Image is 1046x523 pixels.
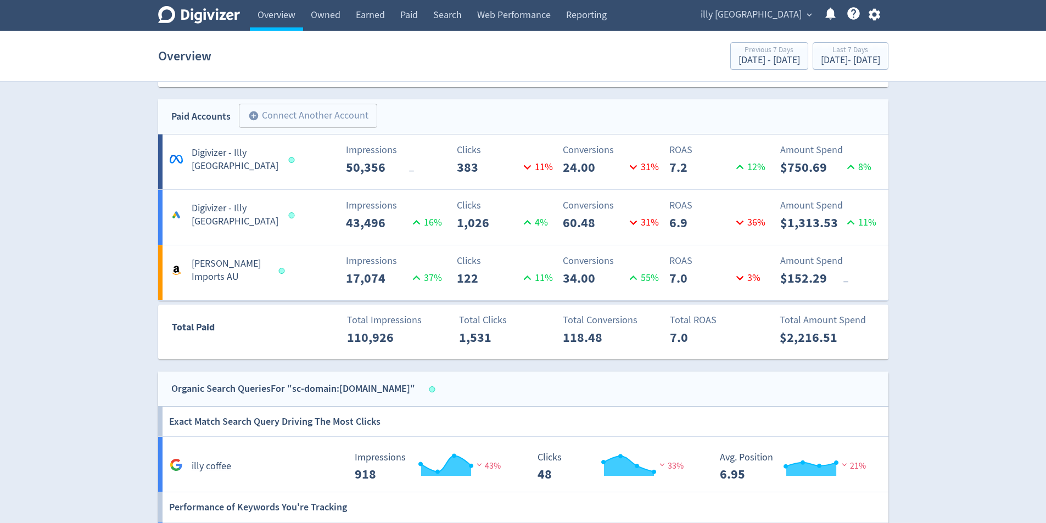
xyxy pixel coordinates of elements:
[701,6,802,24] span: illy [GEOGRAPHIC_DATA]
[626,160,659,175] p: 31 %
[288,212,298,218] span: Data last synced: 13 Aug 2025, 11:01am (AEST)
[457,143,556,158] p: Clicks
[239,104,377,128] button: Connect Another Account
[714,452,879,481] svg: Avg. Position 6.95
[459,328,522,347] p: 1,531
[474,460,501,471] span: 43%
[780,198,880,213] p: Amount Spend
[532,452,697,481] svg: Clicks 48
[171,109,231,125] div: Paid Accounts
[563,213,626,233] p: 60.48
[732,215,765,230] p: 36 %
[657,460,668,469] img: negative-performance.svg
[346,254,445,268] p: Impressions
[169,407,381,436] h6: Exact Match Search Query Driving The Most Clicks
[821,46,880,55] div: Last 7 Days
[457,198,556,213] p: Clicks
[839,460,850,469] img: negative-performance.svg
[520,271,553,285] p: 11 %
[843,215,876,230] p: 11 %
[732,160,765,175] p: 12 %
[626,271,659,285] p: 55 %
[563,198,662,213] p: Conversions
[346,198,445,213] p: Impressions
[804,10,814,20] span: expand_more
[813,42,888,70] button: Last 7 Days[DATE]- [DATE]
[739,46,800,55] div: Previous 7 Days
[657,460,684,471] span: 33%
[288,157,298,163] span: Data last synced: 13 Aug 2025, 4:01am (AEST)
[171,381,415,397] div: Organic Search Queries For "sc-domain:[DOMAIN_NAME]"
[192,147,278,173] h5: Digivizer - Illy [GEOGRAPHIC_DATA]
[346,158,409,177] p: 50,356
[669,158,732,177] p: 7.2
[278,268,288,274] span: Data last synced: 13 Aug 2025, 11:01am (AEST)
[158,134,888,189] a: *Digivizer - Illy [GEOGRAPHIC_DATA]Impressions50,356_Clicks38311%Conversions24.0031%ROAS7.212%Amo...
[730,42,808,70] button: Previous 7 Days[DATE] - [DATE]
[349,452,514,481] svg: Impressions 918
[780,313,879,328] p: Total Amount Spend
[457,268,520,288] p: 122
[669,143,769,158] p: ROAS
[474,460,485,469] img: negative-performance.svg
[843,160,871,175] p: 8 %
[346,213,409,233] p: 43,496
[346,143,445,158] p: Impressions
[669,198,769,213] p: ROAS
[732,271,760,285] p: 3 %
[158,437,888,492] a: illy coffee Impressions 918 Impressions 918 43% Clicks 48 Clicks 48 33% Avg. Position 6.95 Avg. P...
[780,143,880,158] p: Amount Spend
[347,313,446,328] p: Total Impressions
[669,254,769,268] p: ROAS
[192,460,231,473] h5: illy coffee
[192,202,278,228] h5: Digivizer - Illy [GEOGRAPHIC_DATA]
[839,460,866,471] span: 21%
[563,328,626,347] p: 118.48
[739,55,800,65] div: [DATE] - [DATE]
[626,215,659,230] p: 31 %
[780,328,843,347] p: $2,216.51
[347,328,410,347] p: 110,926
[158,245,888,300] a: [PERSON_NAME] Imports AUImpressions17,07437%Clicks12211%Conversions34.0055%ROAS7.03%Amount Spend$...
[457,254,556,268] p: Clicks
[780,254,880,268] p: Amount Spend
[231,105,377,128] a: Connect Another Account
[248,110,259,121] span: add_circle
[159,319,280,340] div: Total Paid
[457,158,520,177] p: 383
[780,268,843,288] p: $152.29
[670,313,769,328] p: Total ROAS
[158,38,211,74] h1: Overview
[563,143,662,158] p: Conversions
[697,6,815,24] button: illy [GEOGRAPHIC_DATA]
[780,213,843,233] p: $1,313.53
[346,268,409,288] p: 17,074
[821,55,880,65] div: [DATE] - [DATE]
[429,386,438,392] span: Data last synced: 12 Aug 2025, 10:02pm (AEST)
[459,313,558,328] p: Total Clicks
[520,215,548,230] p: 4 %
[563,268,626,288] p: 34.00
[669,213,732,233] p: 6.9
[169,492,347,522] h6: Performance of Keywords You're Tracking
[457,213,520,233] p: 1,026
[170,458,183,471] svg: Google Analytics
[843,272,848,284] span: _
[670,328,733,347] p: 7.0
[158,190,888,245] a: Digivizer - Illy [GEOGRAPHIC_DATA]Impressions43,49616%Clicks1,0264%Conversions60.4831%ROAS6.936%A...
[563,158,626,177] p: 24.00
[192,257,269,284] h5: [PERSON_NAME] Imports AU
[780,158,843,177] p: $750.69
[563,313,662,328] p: Total Conversions
[520,160,553,175] p: 11 %
[563,254,662,268] p: Conversions
[669,268,732,288] p: 7.0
